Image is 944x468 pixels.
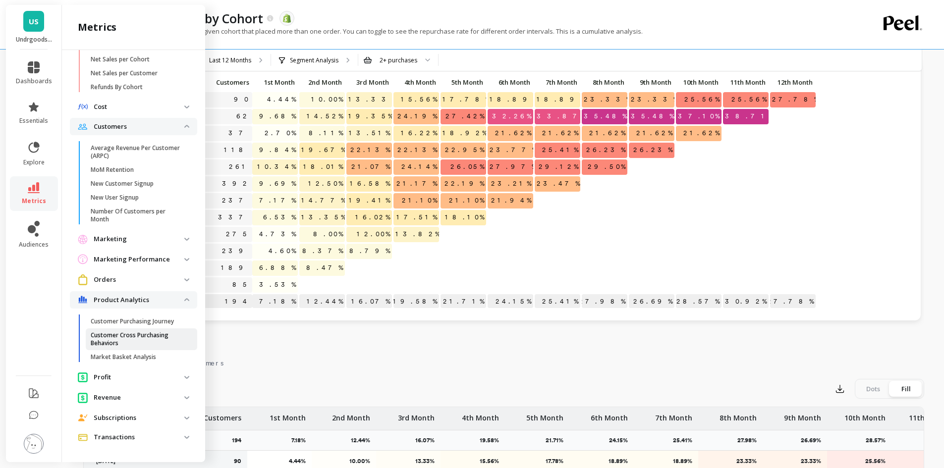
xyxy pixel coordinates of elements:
[347,244,392,259] span: 8.79%
[441,294,486,309] p: 21.71%
[220,244,252,259] a: 239
[94,122,184,132] p: Customers
[252,75,299,91] div: Toggle SortBy
[380,55,417,65] div: 2+ purchases
[447,193,486,208] span: 21.10%
[348,176,392,191] span: 16.58%
[254,457,306,465] p: 4.44%
[261,210,298,225] span: 6.53%
[723,75,769,89] p: 11th Month
[723,294,769,309] p: 30.92%
[546,436,569,444] p: 21.71%
[263,126,298,141] span: 2.70%
[801,436,827,444] p: 26.69%
[252,75,298,89] p: 1st Month
[29,16,39,27] span: US
[591,407,628,423] p: 6th Month
[94,413,184,423] p: Subscriptions
[399,92,439,107] span: 15.56%
[16,77,52,85] span: dashboards
[383,457,435,465] p: 13.33%
[346,75,392,89] p: 3rd Month
[535,294,580,309] p: 25.41%
[346,109,394,124] span: 19.35%
[299,210,347,225] span: 13.35%
[301,78,342,86] span: 2nd Month
[94,234,184,244] p: Marketing
[586,159,627,174] span: 29.50%
[94,393,184,403] p: Revenue
[78,392,88,403] img: navigation item icon
[584,143,627,157] span: 26.23%
[490,109,533,124] span: 32.26%
[576,457,628,465] p: 18.89%
[222,143,252,157] a: 118
[526,407,563,423] p: 5th Month
[488,75,533,89] p: 6th Month
[489,176,533,191] span: 23.21%
[184,436,189,439] img: down caret icon
[629,92,680,107] span: 23.33%
[631,78,671,86] span: 9th Month
[91,144,185,160] p: Average Revenue Per Customer (ARPC)
[78,296,88,304] img: navigation item icon
[353,210,392,225] span: 16.02%
[681,126,722,141] span: 21.62%
[301,159,345,174] span: 18.01%
[184,125,189,128] img: down caret icon
[257,176,298,191] span: 9.69%
[488,92,540,107] span: 18.89%
[393,75,439,89] p: 4th Month
[351,436,376,444] p: 12.44%
[857,381,889,397] div: Dots
[306,176,345,191] span: 12.50%
[346,75,393,91] div: Toggle SortBy
[582,92,633,107] span: 23.33%
[582,294,627,309] p: 27.98%
[91,69,158,77] p: Net Sales per Customer
[488,294,533,309] p: 24.15%
[675,75,722,91] div: Toggle SortBy
[91,353,156,361] p: Market Basket Analysis
[267,244,298,259] span: 4.60%
[184,396,189,399] img: down caret icon
[311,227,345,242] span: 8.00%
[291,436,312,444] p: 7.18%
[443,176,486,191] span: 22.19%
[19,241,49,249] span: audiences
[91,83,143,91] p: Refunds By Cohort
[772,78,813,86] span: 12th Month
[535,176,582,191] span: 23.47%
[348,143,392,157] span: 22.13%
[722,75,770,91] div: Toggle SortBy
[347,126,392,141] span: 13.51%
[655,407,692,423] p: 7th Month
[299,143,347,157] span: 19.67%
[720,407,757,423] p: 8th Month
[346,92,398,107] span: 13.33%
[355,227,392,242] span: 12.00%
[640,457,692,465] p: 18.89%
[23,158,45,166] span: explore
[415,436,441,444] p: 16.07%
[257,109,298,124] span: 9.68%
[184,376,189,379] img: down caret icon
[584,78,624,86] span: 8th Month
[889,381,922,397] div: Fill
[444,109,486,124] span: 27.42%
[332,407,370,423] p: 2nd Month
[78,372,88,382] img: navigation item icon
[83,350,924,373] nav: Tabs
[78,123,88,130] img: navigation item icon
[540,126,580,141] span: 21.62%
[184,298,189,301] img: down caret icon
[78,434,88,441] img: navigation item icon
[78,234,88,244] img: navigation item icon
[255,159,298,174] span: 10.34%
[537,78,577,86] span: 7th Month
[441,126,489,141] span: 18.92%
[91,317,174,325] p: Customer Purchasing Journey
[254,78,295,86] span: 1st Month
[94,255,184,264] p: Marketing Performance
[226,126,252,141] a: 37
